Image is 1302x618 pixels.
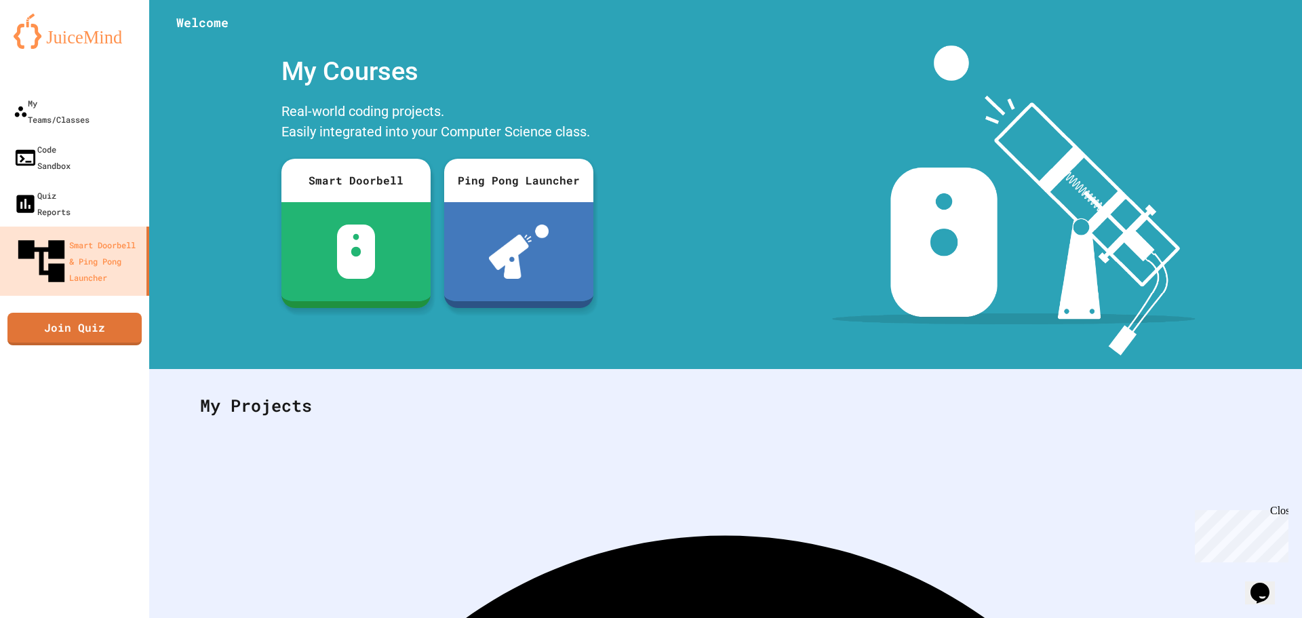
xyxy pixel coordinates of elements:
[832,45,1196,355] img: banner-image-my-projects.png
[275,98,600,149] div: Real-world coding projects. Easily integrated into your Computer Science class.
[1189,505,1288,562] iframe: chat widget
[186,379,1265,432] div: My Projects
[1245,564,1288,604] iframe: chat widget
[7,313,142,345] a: Join Quiz
[14,14,136,49] img: logo-orange.svg
[281,159,431,202] div: Smart Doorbell
[14,95,90,128] div: My Teams/Classes
[14,187,71,220] div: Quiz Reports
[337,225,376,279] img: sdb-white.svg
[14,141,71,174] div: Code Sandbox
[489,225,549,279] img: ppl-with-ball.png
[5,5,94,86] div: Chat with us now!Close
[275,45,600,98] div: My Courses
[14,233,141,289] div: Smart Doorbell & Ping Pong Launcher
[444,159,593,202] div: Ping Pong Launcher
